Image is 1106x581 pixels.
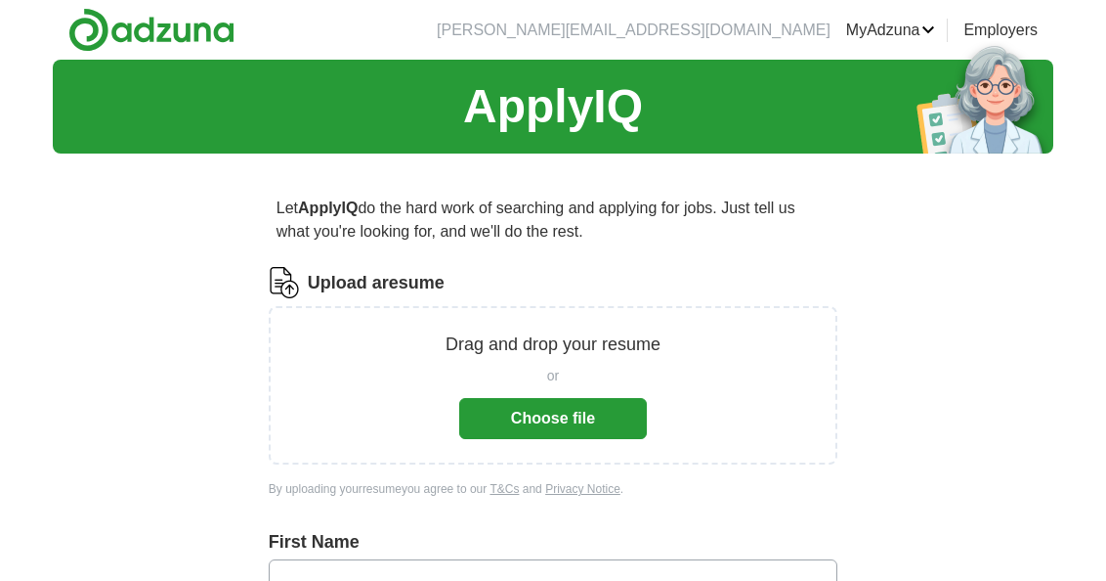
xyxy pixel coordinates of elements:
a: Privacy Notice [545,482,620,496]
label: First Name [269,529,837,556]
img: Adzuna logo [68,8,234,52]
li: [PERSON_NAME][EMAIL_ADDRESS][DOMAIN_NAME] [437,19,830,42]
label: Upload a resume [308,270,445,296]
a: MyAdzuna [846,19,936,42]
span: or [547,366,559,386]
img: CV Icon [269,267,300,298]
a: Employers [963,19,1038,42]
button: Choose file [459,398,647,439]
div: By uploading your resume you agree to our and . [269,480,837,498]
p: Let do the hard work of searching and applying for jobs. Just tell us what you're looking for, an... [269,189,837,251]
h1: ApplyIQ [463,71,643,142]
strong: ApplyIQ [298,200,358,216]
a: T&Cs [489,482,519,496]
p: Drag and drop your resume [446,332,660,358]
